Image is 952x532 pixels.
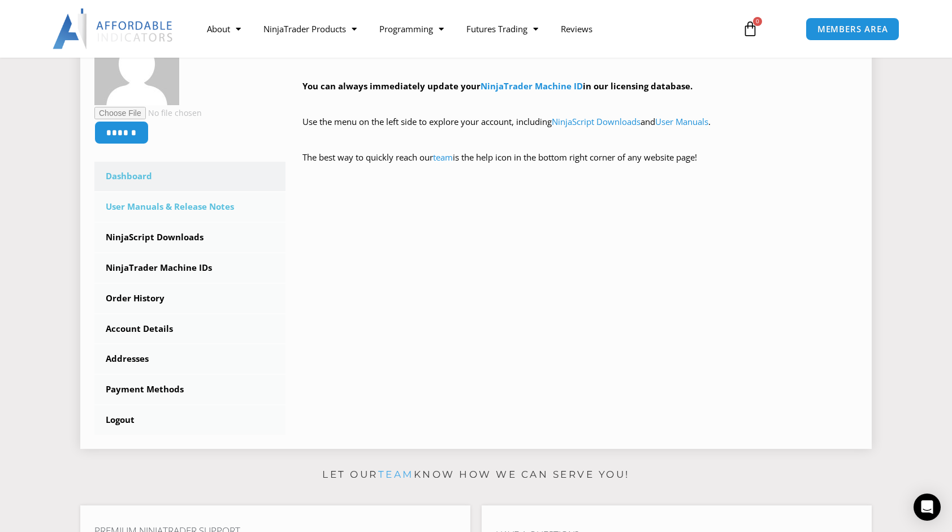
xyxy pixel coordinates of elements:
a: Account Details [94,314,285,344]
strong: You can always immediately update your in our licensing database. [302,80,693,92]
a: team [433,152,453,163]
nav: Account pages [94,162,285,435]
a: NinjaScript Downloads [552,116,641,127]
a: NinjaTrader Machine ID [481,80,583,92]
a: Payment Methods [94,375,285,404]
nav: Menu [196,16,729,42]
a: About [196,16,252,42]
a: Addresses [94,344,285,374]
a: Logout [94,405,285,435]
span: MEMBERS AREA [817,25,888,33]
a: NinjaTrader Machine IDs [94,253,285,283]
a: 0 [725,12,775,45]
span: 0 [753,17,762,26]
a: Futures Trading [455,16,549,42]
a: MEMBERS AREA [806,18,900,41]
a: NinjaScript Downloads [94,223,285,252]
a: Programming [368,16,455,42]
div: Open Intercom Messenger [914,494,941,521]
a: Reviews [549,16,604,42]
p: The best way to quickly reach our is the help icon in the bottom right corner of any website page! [302,150,858,181]
a: Dashboard [94,162,285,191]
a: User Manuals [655,116,708,127]
a: NinjaTrader Products [252,16,368,42]
img: LogoAI | Affordable Indicators – NinjaTrader [53,8,174,49]
p: Let our know how we can serve you! [80,466,872,484]
p: Use the menu on the left side to explore your account, including and . [302,114,858,146]
div: Hey ! Welcome to the Members Area. Thank you for being a valuable customer! [302,25,858,181]
a: User Manuals & Release Notes [94,192,285,222]
a: team [378,469,414,480]
img: ec3bb33043ccffed10e8752988fc4eb36e859d086be64d621b6960e7327b9300 [94,20,179,105]
a: Order History [94,284,285,313]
